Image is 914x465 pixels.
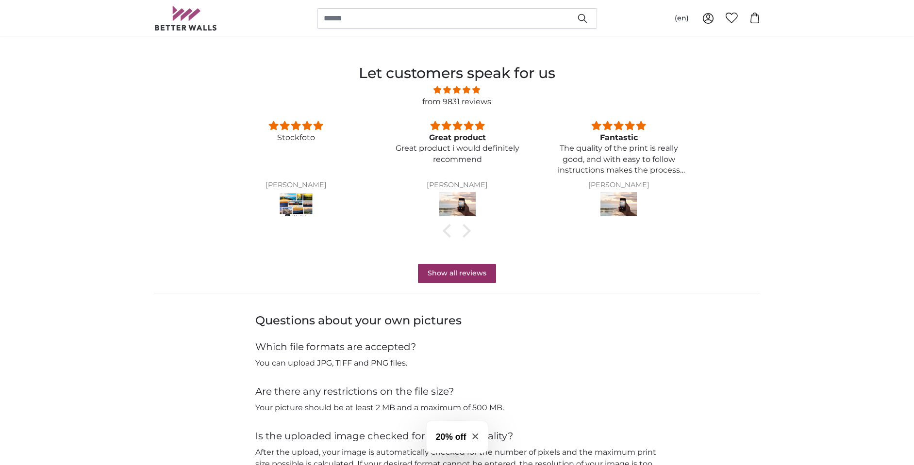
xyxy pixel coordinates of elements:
[550,132,688,143] div: Fantastic
[255,313,659,328] h3: Questions about your own pictures
[227,119,365,132] div: 5 stars
[388,119,526,132] div: 5 stars
[215,62,699,84] h2: Let customers speak for us
[388,143,526,165] p: Great product i would definitely recommend
[418,264,496,283] a: Show all reviews
[227,132,365,143] p: Stockfoto
[255,340,659,353] h4: Which file formats are accepted?
[154,6,217,31] img: Betterwalls
[255,402,659,414] p: Your picture should be at least 2 MB and a maximum of 500 MB.
[278,192,315,219] img: Stockfoto
[388,132,526,143] div: Great product
[600,192,637,219] img: Eigenes Foto als Tapete
[550,181,688,189] div: [PERSON_NAME]
[667,10,697,27] button: (en)
[550,119,688,132] div: 5 stars
[255,429,659,443] h4: Is the uploaded image checked for sufficient quality?
[550,143,688,176] p: The quality of the print is really good, and with easy to follow instructions makes the process e...
[255,385,659,398] h4: Are there any restrictions on the file size?
[215,84,699,96] span: 4.81 stars
[439,192,476,219] img: Eigenes Foto als Tapete
[422,97,491,106] a: from 9831 reviews
[227,181,365,189] div: [PERSON_NAME]
[255,357,659,369] p: You can upload JPG, TIFF and PNG files.
[388,181,526,189] div: [PERSON_NAME]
